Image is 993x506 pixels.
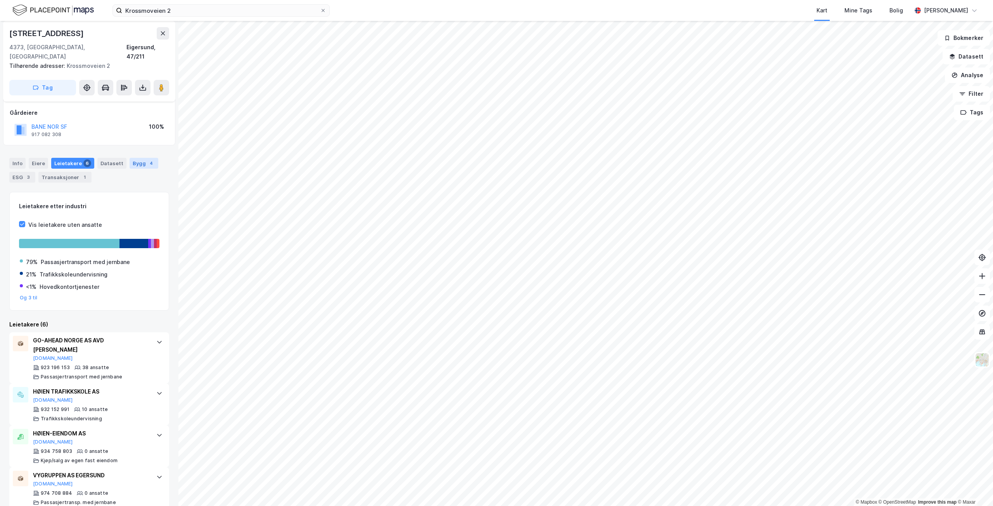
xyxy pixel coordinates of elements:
div: Passasjertransp. med jernbane [41,499,116,506]
span: Tilhørende adresser: [9,62,67,69]
div: Passasjertransport med jernbane [41,374,122,380]
div: 932 152 991 [41,406,69,413]
div: Mine Tags [844,6,872,15]
div: [STREET_ADDRESS] [9,27,85,40]
div: <1% [26,282,36,292]
div: [PERSON_NAME] [924,6,968,15]
div: Leietakere (6) [9,320,169,329]
div: 3 [24,173,32,181]
a: Improve this map [918,499,957,505]
div: 10 ansatte [82,406,108,413]
div: Hovedkontortjenester [40,282,99,292]
div: 4 [147,159,155,167]
div: 1 [81,173,88,181]
div: Leietakere [51,158,94,169]
div: Datasett [97,158,126,169]
div: 0 ansatte [85,448,108,454]
button: [DOMAIN_NAME] [33,481,73,487]
div: 6 [83,159,91,167]
div: Gårdeiere [10,108,169,117]
div: 923 196 153 [41,364,70,371]
div: Kjøp/salg av egen fast eiendom [41,458,118,464]
button: Bokmerker [938,30,990,46]
div: 38 ansatte [82,364,109,371]
div: HØIEN TRAFIKKSKOLE AS [33,387,149,396]
div: 21% [26,270,36,279]
div: Vis leietakere uten ansatte [28,220,102,230]
div: 79% [26,257,38,267]
div: VYGRUPPEN AS EGERSUND [33,471,149,480]
div: Trafikkskoleundervisning [40,270,107,279]
button: Filter [953,86,990,102]
div: Krossmoveien 2 [9,61,163,71]
input: Søk på adresse, matrikkel, gårdeiere, leietakere eller personer [122,5,320,16]
button: Tags [954,105,990,120]
img: logo.f888ab2527a4732fd821a326f86c7f29.svg [12,3,94,17]
div: Kontrollprogram for chat [954,469,993,506]
button: Tag [9,80,76,95]
div: 934 758 803 [41,448,72,454]
div: 0 ansatte [85,490,108,496]
button: Datasett [943,49,990,64]
div: Transaksjoner [38,172,92,183]
div: 917 082 308 [31,131,61,138]
div: Kart [817,6,827,15]
div: 100% [149,122,164,131]
div: Trafikkskoleundervisning [41,416,102,422]
a: OpenStreetMap [879,499,916,505]
div: 974 708 884 [41,490,72,496]
iframe: Chat Widget [954,469,993,506]
button: [DOMAIN_NAME] [33,355,73,361]
div: GO-AHEAD NORGE AS AVD [PERSON_NAME] [33,336,149,354]
button: Analyse [945,67,990,83]
a: Mapbox [856,499,877,505]
div: Bolig [889,6,903,15]
button: [DOMAIN_NAME] [33,439,73,445]
div: HØIEN-EIENDOM AS [33,429,149,438]
div: Eiere [29,158,48,169]
img: Z [975,352,990,367]
div: 4373, [GEOGRAPHIC_DATA], [GEOGRAPHIC_DATA] [9,43,126,61]
div: Bygg [130,158,158,169]
div: Info [9,158,26,169]
button: [DOMAIN_NAME] [33,397,73,403]
div: Leietakere etter industri [19,202,159,211]
button: Og 3 til [20,295,38,301]
div: ESG [9,172,35,183]
div: Passasjertransport med jernbane [41,257,130,267]
div: Eigersund, 47/211 [126,43,169,61]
